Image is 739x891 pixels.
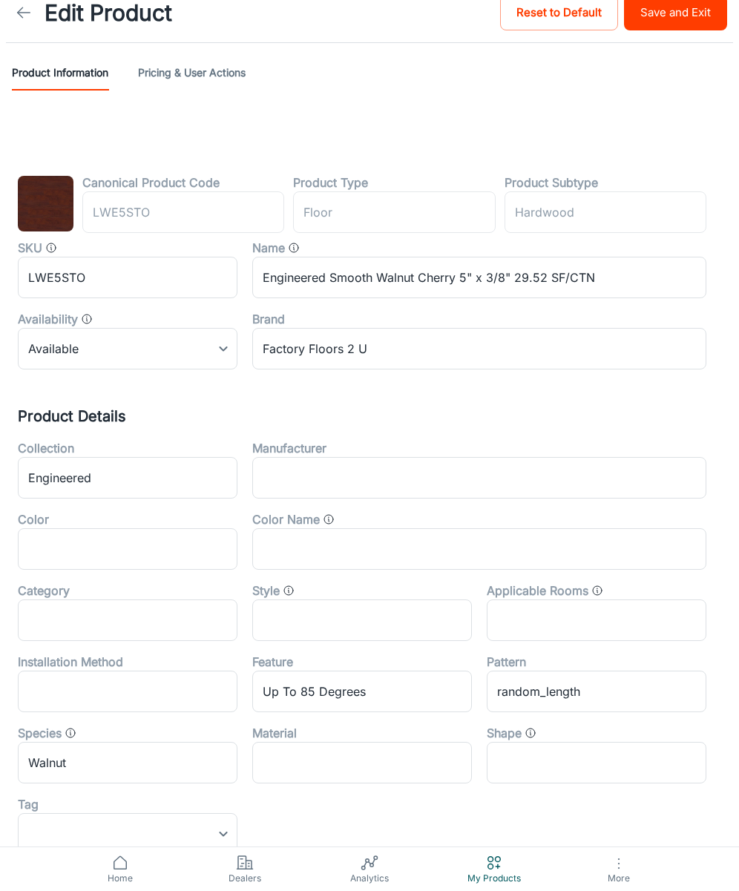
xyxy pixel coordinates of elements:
a: My Products [432,847,556,891]
label: Tag [18,795,39,813]
label: Brand [252,310,285,328]
label: Shape [487,724,522,742]
a: Home [58,847,183,891]
label: Pattern [487,653,526,671]
a: Analytics [307,847,432,891]
div: Available [18,328,237,369]
label: SKU [18,239,42,257]
label: Canonical Product Code [82,174,220,191]
label: Category [18,582,70,599]
label: Species [18,724,62,742]
svg: Shape of the product, such as "Rectangle", "Runner" [525,727,536,739]
label: Color Name [252,510,320,528]
label: Color [18,510,49,528]
h5: Product Details [18,405,721,427]
button: Pricing & User Actions [138,55,246,91]
label: Style [252,582,280,599]
svg: SKU for the product [45,242,57,254]
svg: Value that determines whether the product is available, discontinued, or out of stock [81,313,93,325]
svg: General color categories. i.e Cloud, Eclipse, Gallery Opening [323,513,335,525]
label: Feature [252,653,293,671]
img: Engineered Smooth Walnut Cherry 5" x 3/8" 29.52 SF/CTN [18,176,73,231]
span: Analytics [316,872,423,885]
label: Product Subtype [505,174,598,191]
svg: The type of rooms this product can be applied to [591,585,603,596]
span: Dealers [191,872,298,885]
span: Home [67,872,174,885]
a: Dealers [183,847,307,891]
span: My Products [441,872,548,885]
svg: Product name [288,242,300,254]
svg: Product species, such as "Oak" [65,727,76,739]
label: Availability [18,310,78,328]
svg: Product style, such as "Traditional" or "Minimalist" [283,585,295,596]
label: Product Type [293,174,368,191]
label: Installation Method [18,653,123,671]
label: Name [252,239,285,257]
label: Collection [18,439,74,457]
label: Material [252,724,297,742]
label: Applicable Rooms [487,582,588,599]
label: Manufacturer [252,439,326,457]
button: Product Information [12,55,108,91]
span: More [565,872,672,884]
button: More [556,847,681,891]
